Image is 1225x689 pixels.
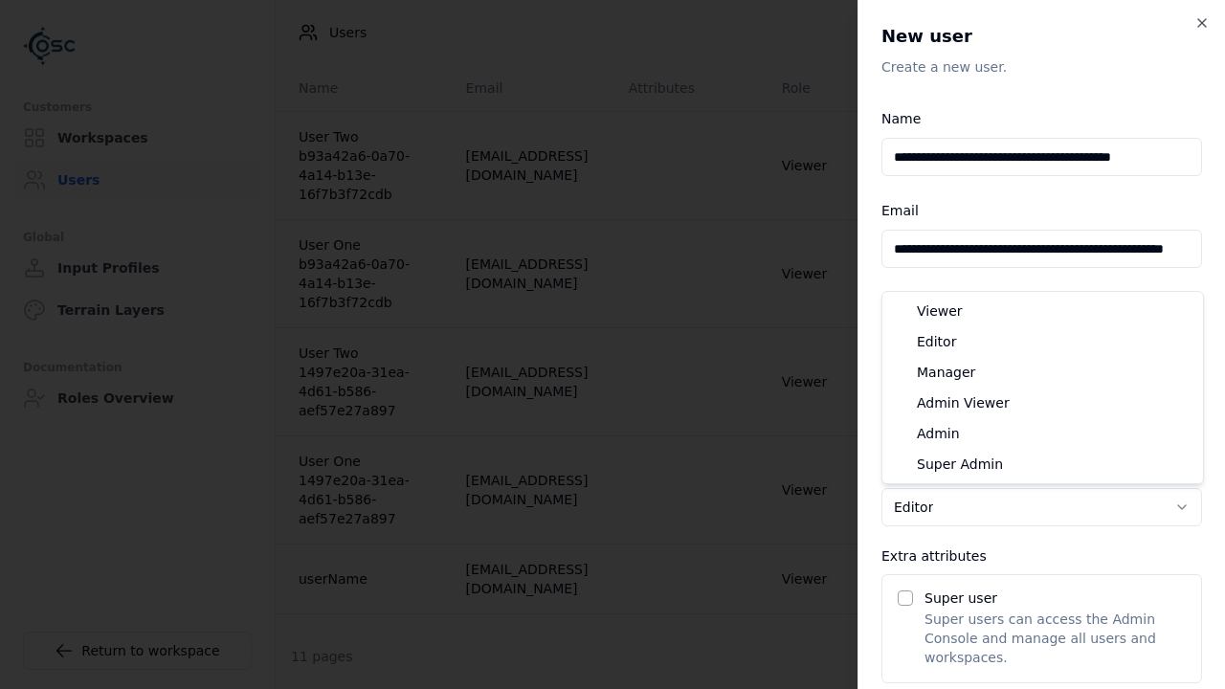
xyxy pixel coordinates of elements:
[917,301,963,321] span: Viewer
[917,455,1003,474] span: Super Admin
[917,424,960,443] span: Admin
[917,332,956,351] span: Editor
[917,363,975,382] span: Manager
[917,393,1010,412] span: Admin Viewer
